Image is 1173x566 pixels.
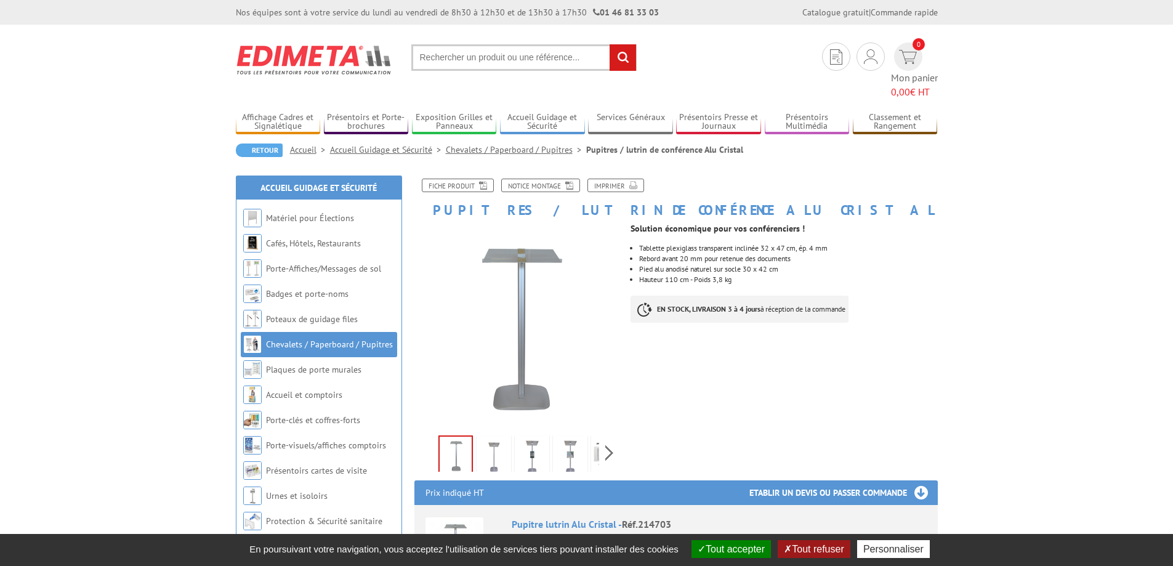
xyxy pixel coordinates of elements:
a: Retour [236,144,283,157]
img: Plaques de porte murales [243,360,262,379]
img: pupitre_anneaux_de_dos_214703.jpg [479,438,509,476]
img: Edimeta [236,37,393,83]
li: Hauteur 110 cm - Poids 3,8 kg [639,276,937,283]
a: Chevalets / Paperboard / Pupitres [266,339,393,350]
li: Rebord avant 20 mm pour retenue des documents [639,255,937,262]
strong: EN STOCK, LIVRAISON 3 à 4 jours [657,304,760,313]
span: 0 [913,38,925,51]
span: € HT [891,85,938,99]
a: Accueil [290,144,330,155]
p: Prix indiqué HT [425,480,484,505]
img: Urnes et isoloirs [243,487,262,505]
span: Next [603,443,615,463]
a: Poteaux de guidage files [266,313,358,325]
img: pupitre_dos_cadre_214703.jpg [555,438,585,476]
img: Chevalets / Paperboard / Pupitres [243,335,262,354]
a: Accueil et comptoirs [266,389,342,400]
img: Poteaux de guidage files [243,310,262,328]
a: Affichage Cadres et Signalétique [236,112,321,132]
div: | [802,6,938,18]
a: Chevalets / Paperboard / Pupitres [446,144,586,155]
li: Tablette plexiglass transparent inclinée 32 x 47 cm, ép. 4 mm [639,245,937,252]
input: rechercher [610,44,636,71]
span: En poursuivant votre navigation, vous acceptez l'utilisation de services tiers pouvant installer ... [243,544,685,554]
div: Nos équipes sont à votre service du lundi au vendredi de 8h30 à 12h30 et de 13h30 à 17h30 [236,6,659,18]
a: Services Généraux [588,112,673,132]
img: devis rapide [864,49,877,64]
a: Accueil Guidage et Sécurité [260,182,377,193]
a: Porte-Affiches/Messages de sol [266,263,381,274]
a: Matériel pour Élections [266,212,354,224]
a: Porte-clés et coffres-forts [266,414,360,426]
li: Pupitres / lutrin de conférence Alu Cristal [586,144,743,156]
a: Badges et porte-noms [266,288,349,299]
a: Présentoirs Presse et Journaux [676,112,761,132]
button: Personnaliser (fenêtre modale) [857,540,930,558]
span: 0,00 [891,86,910,98]
div: Pupitre lutrin Alu Cristal - [512,517,927,532]
a: Classement et Rangement [853,112,938,132]
a: Porte-visuels/affiches comptoirs [266,440,386,451]
img: devis rapide [899,50,917,64]
a: Urnes et isoloirs [266,490,328,501]
img: Cafés, Hôtels, Restaurants [243,234,262,253]
a: Cafés, Hôtels, Restaurants [266,238,361,249]
span: Réf.214703 [622,518,671,530]
img: Accueil et comptoirs [243,386,262,404]
img: 214703_pupitre_porte_catalogue_schema.jpg [594,438,623,476]
img: Porte-clés et coffres-forts [243,411,262,429]
a: Fiche produit [422,179,494,192]
a: Accueil Guidage et Sécurité [330,144,446,155]
a: Protection & Sécurité sanitaire [266,515,382,527]
strong: 01 46 81 33 03 [593,7,659,18]
img: pupitre_dos_porte_brochure_214703.jpg [517,438,547,476]
img: Porte-Affiches/Messages de sol [243,259,262,278]
img: 214703_pupitre_de_face.jpg [414,224,622,431]
span: Mon panier [891,71,938,99]
a: Présentoirs Multimédia [765,112,850,132]
button: Tout refuser [778,540,850,558]
a: Imprimer [587,179,644,192]
button: Tout accepter [691,540,771,558]
img: 214703_pupitre_de_face.jpg [440,437,472,475]
img: Badges et porte-noms [243,285,262,303]
p: à réception de la commande [631,296,849,323]
li: Pied alu anodisé naturel sur socle 30 x 42 cm [639,265,937,273]
img: Présentoirs cartes de visite [243,461,262,480]
a: Présentoirs et Porte-brochures [324,112,409,132]
input: Rechercher un produit ou une référence... [411,44,637,71]
img: Porte-visuels/affiches comptoirs [243,436,262,455]
h3: Etablir un devis ou passer commande [749,480,938,505]
img: devis rapide [830,49,842,65]
img: Protection & Sécurité sanitaire [243,512,262,530]
a: Plaques de porte murales [266,364,361,375]
a: Accueil Guidage et Sécurité [500,112,585,132]
p: Solution économique pour vos conférenciers ! [631,225,937,232]
a: devis rapide 0 Mon panier 0,00€ HT [891,42,938,99]
a: Commande rapide [871,7,938,18]
a: Présentoirs cartes de visite [266,465,367,476]
a: Catalogue gratuit [802,7,869,18]
img: Matériel pour Élections [243,209,262,227]
a: Exposition Grilles et Panneaux [412,112,497,132]
a: Notice Montage [501,179,580,192]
